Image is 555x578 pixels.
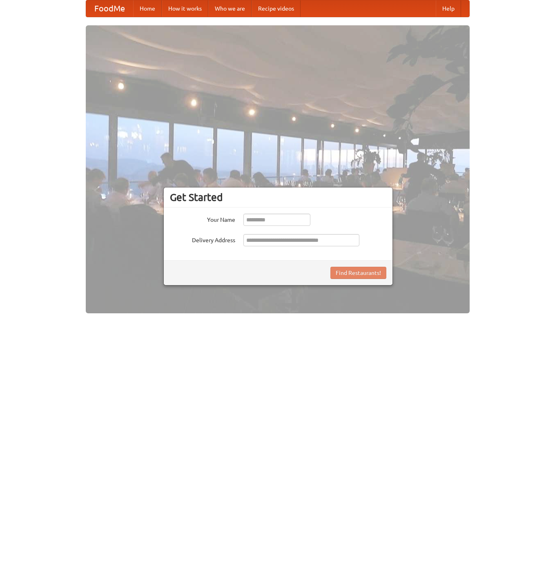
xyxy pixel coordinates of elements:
[170,234,235,244] label: Delivery Address
[252,0,301,17] a: Recipe videos
[170,191,386,203] h3: Get Started
[436,0,461,17] a: Help
[133,0,162,17] a: Home
[170,214,235,224] label: Your Name
[330,267,386,279] button: Find Restaurants!
[208,0,252,17] a: Who we are
[86,0,133,17] a: FoodMe
[162,0,208,17] a: How it works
